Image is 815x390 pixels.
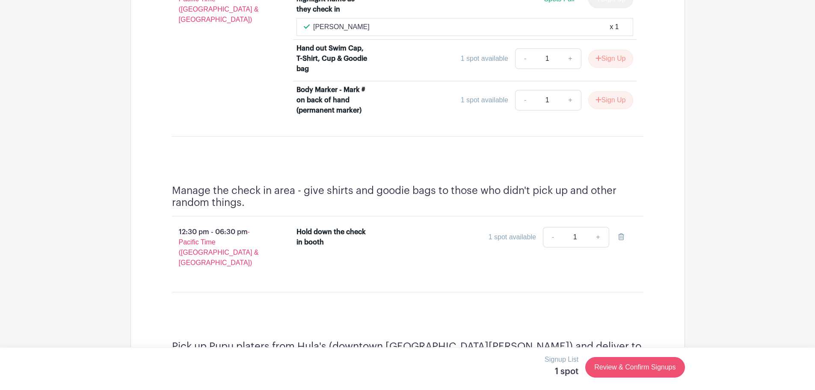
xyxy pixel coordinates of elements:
[585,357,685,378] a: Review & Confirm Signups
[296,85,370,116] div: Body Marker - Mark # on back of hand (permanent marker)
[610,22,619,32] div: x 1
[515,90,535,110] a: -
[543,227,563,247] a: -
[560,48,581,69] a: +
[560,90,581,110] a: +
[172,185,643,209] h4: Manage the check in area - give shirts and goodie bags to those who didn't pick up and other rand...
[587,227,609,247] a: +
[296,43,370,74] div: Hand out Swim Cap, T-Shirt, Cup & Goodie bag
[313,22,370,32] p: [PERSON_NAME]
[489,232,536,242] div: 1 spot available
[545,354,578,365] p: Signup List
[515,48,535,69] a: -
[296,227,370,247] div: Hold down the check in booth
[158,223,283,271] p: 12:30 pm - 06:30 pm
[545,366,578,377] h5: 1 spot
[172,340,643,365] h4: Pick up Pupu platers from Hula's (downtown [GEOGRAPHIC_DATA][PERSON_NAME]) and deliver to the Jud...
[588,50,633,68] button: Sign Up
[461,54,508,64] div: 1 spot available
[588,91,633,109] button: Sign Up
[461,95,508,105] div: 1 spot available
